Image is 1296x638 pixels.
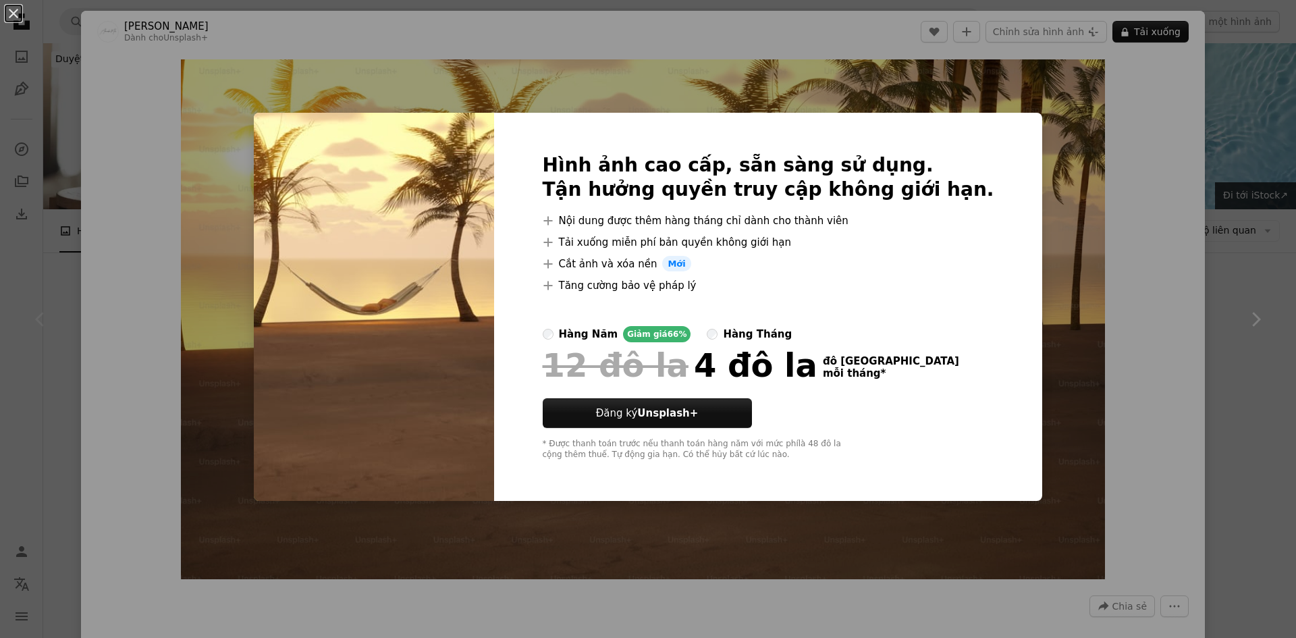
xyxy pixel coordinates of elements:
[707,329,718,340] input: hàng tháng
[559,236,791,248] font: Tải xuống miễn phí bản quyền không giới hạn
[543,398,752,428] button: Đăng kýUnsplash+
[543,450,790,459] font: cộng thêm thuế. Tự động gia hạn. Có thể hủy bất cứ lúc nào.
[254,113,494,502] img: premium_photo-1681422570141-eba2cf503901
[559,328,618,340] font: hàng năm
[596,407,638,419] font: Đăng ký
[823,367,881,379] font: mỗi tháng
[668,259,685,269] font: Mới
[668,329,687,339] font: 66%
[627,329,668,339] font: Giảm giá
[823,355,959,367] font: đô [GEOGRAPHIC_DATA]
[543,346,688,384] font: 12 đô la
[723,328,792,340] font: hàng tháng
[694,346,817,384] font: 4 đô la
[543,439,799,448] font: * Được thanh toán trước nếu thanh toán hàng năm với mức phí
[543,329,553,340] input: hàng nămGiảm giá66%
[637,407,698,419] font: Unsplash+
[559,258,657,270] font: Cắt ảnh và xóa nền
[799,439,841,448] font: là 48 đô la
[543,178,994,201] font: Tận hưởng quyền truy cập không giới hạn.
[543,154,934,176] font: Hình ảnh cao cấp, sẵn sàng sử dụng.
[559,280,697,292] font: Tăng cường bảo vệ pháp lý
[559,215,848,227] font: Nội dung được thêm hàng tháng chỉ dành cho thành viên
